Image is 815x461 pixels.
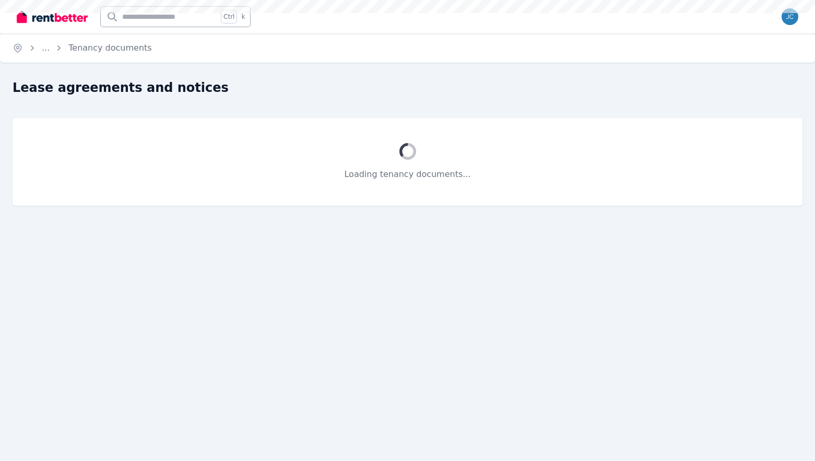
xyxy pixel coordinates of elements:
[68,43,151,53] a: Tenancy documents
[241,13,245,21] span: k
[13,79,229,96] h1: Lease agreements and notices
[221,10,237,23] span: Ctrl
[42,43,50,53] a: ...
[38,168,777,181] p: Loading tenancy documents...
[17,9,88,25] img: RentBetter
[782,8,798,25] img: Jessica Calpak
